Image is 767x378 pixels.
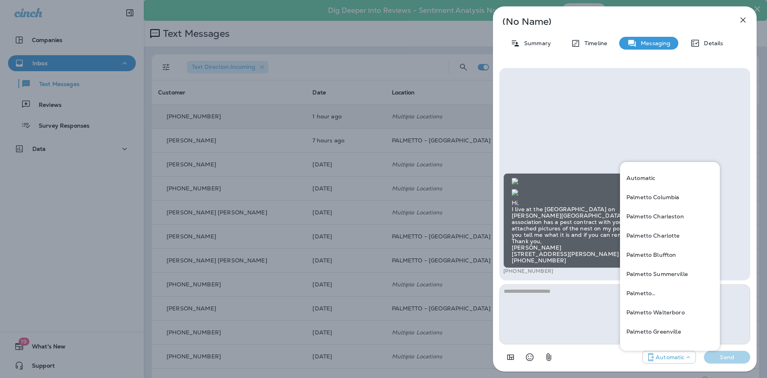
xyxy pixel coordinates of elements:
[700,40,723,46] p: Details
[626,328,681,335] p: Palmetto Greenville
[626,175,655,181] p: Automatic
[626,290,713,296] p: Palmetto [GEOGRAPHIC_DATA]
[626,232,680,239] p: Palmetto Charlotte
[626,252,676,258] p: Palmetto Bluffton
[620,322,720,341] div: +1 (864) 385-1074
[522,349,538,365] button: Select an emoji
[503,349,519,365] button: Add in a premade template
[626,213,684,220] p: Palmetto Charleston
[620,284,720,303] div: +1 (843) 353-4625
[620,226,720,245] div: +1 (704) 307-2477
[520,40,551,46] p: Summary
[512,178,518,184] img: twilio-download
[656,354,684,360] p: Automatic
[637,40,670,46] p: Messaging
[503,173,674,268] div: Hi, I live at the [GEOGRAPHIC_DATA] on [PERSON_NAME][GEOGRAPHIC_DATA]. Our association has a pest...
[503,268,553,274] p: [PHONE_NUMBER]
[620,207,720,226] div: +1 (843) 277-8322
[626,271,688,277] p: Palmetto Summerville
[620,303,720,322] div: +1 (843) 549-4955
[503,18,721,25] p: (No Name)
[580,40,607,46] p: Timeline
[620,188,720,207] div: +1 (803) 233-5290
[512,189,518,196] img: twilio-download
[626,194,679,200] p: Palmetto Columbia
[626,309,685,316] p: Palmetto Walterboro
[620,264,720,284] div: +1 (843) 594-2691
[620,245,720,264] div: +1 (843) 604-3631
